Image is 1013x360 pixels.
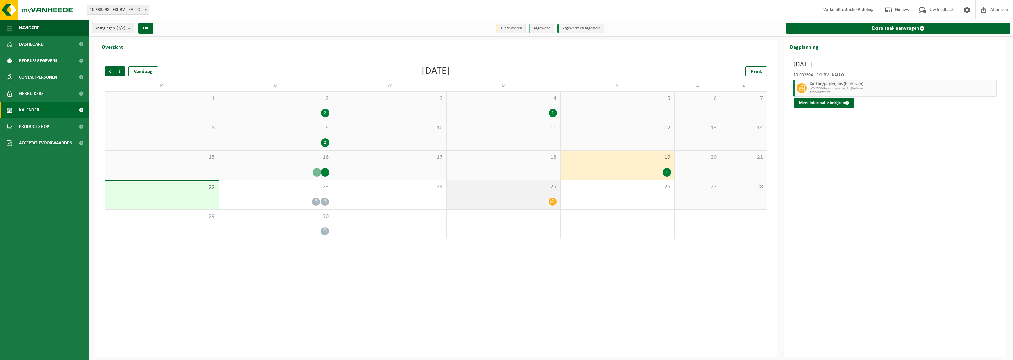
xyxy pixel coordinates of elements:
span: 23 [222,183,329,191]
span: 3 [336,95,443,102]
span: 5 [564,95,671,102]
div: 1 [321,168,329,177]
span: Print [751,69,762,74]
span: 22 [109,184,215,191]
a: Extra taak aanvragen [786,23,1010,34]
button: OK [138,23,153,34]
td: Z [721,80,767,91]
span: 25 [450,183,557,191]
button: Vestigingen(2/2) [92,23,134,33]
span: WB-2500-GA karton/papier, los (bedrijven) [810,87,995,91]
span: Contactpersonen [19,69,57,85]
li: Afgewerkt [529,24,554,33]
span: 18 [450,154,557,161]
span: Volgende [115,66,125,76]
span: 10-933598 - FKL BV - KALLO [87,5,149,15]
td: W [333,80,447,91]
td: V [561,80,675,91]
span: 9 [222,124,329,132]
span: 20 [678,154,717,161]
span: 16 [222,154,329,161]
h2: Overzicht [95,40,130,53]
span: 21 [724,154,764,161]
span: 17 [336,154,443,161]
li: Uit te voeren [496,24,526,33]
div: 1 [549,109,557,117]
span: 7 [724,95,764,102]
span: Vestigingen [96,23,125,33]
span: Dashboard [19,36,44,53]
span: Karton/papier, los (bedrijven) [810,82,995,87]
h3: [DATE] [793,60,997,70]
span: Acceptatievoorwaarden [19,135,72,151]
span: 2 [222,95,329,102]
strong: Productie Afdeling [838,7,873,12]
div: 2 [321,109,329,117]
a: Print [745,66,767,76]
span: 15 [109,154,215,161]
span: 1 [109,95,215,102]
span: 28 [724,183,764,191]
span: Gebruikers [19,85,44,102]
span: 24 [336,183,443,191]
span: Product Shop [19,118,49,135]
span: T250002774271 [810,91,995,95]
div: 1 [313,168,321,177]
span: 26 [564,183,671,191]
span: 10-933598 - FKL BV - KALLO [87,5,149,14]
span: Kalender [19,102,39,118]
count: (2/2) [117,26,125,30]
div: 10-933604 - FKL BV - KALLO [793,73,997,80]
span: 19 [564,154,671,161]
div: 1 [663,168,671,177]
td: D [219,80,333,91]
span: Navigatie [19,20,39,36]
span: 14 [724,124,764,132]
div: Vandaag [128,66,158,76]
span: Bedrijfsgegevens [19,53,57,69]
td: D [447,80,561,91]
span: 27 [678,183,717,191]
span: 13 [678,124,717,132]
span: 29 [109,213,215,220]
button: Meer informatie bekijken [794,98,854,108]
span: 11 [450,124,557,132]
span: Vorige [105,66,115,76]
div: 2 [321,138,329,147]
span: 4 [450,95,557,102]
span: 12 [564,124,671,132]
span: 6 [678,95,717,102]
td: Z [675,80,721,91]
div: [DATE] [422,66,450,76]
span: 30 [222,213,329,220]
span: 10 [336,124,443,132]
li: Afgewerkt en afgemeld [557,24,604,33]
h2: Dagplanning [784,40,825,53]
span: 8 [109,124,215,132]
td: M [105,80,219,91]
